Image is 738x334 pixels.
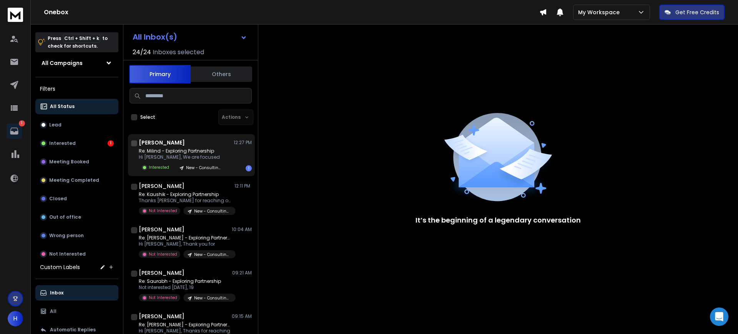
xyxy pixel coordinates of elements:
[149,208,177,214] p: Not Interested
[8,8,23,22] img: logo
[35,209,118,225] button: Out of office
[8,311,23,326] button: H
[139,198,231,204] p: Thanks [PERSON_NAME] for reaching out.
[35,304,118,319] button: All
[149,295,177,301] p: Not Interested
[49,214,81,220] p: Out of office
[50,290,63,296] p: Inbox
[139,241,231,247] p: Hi [PERSON_NAME], Thank you for
[108,140,114,146] div: 1
[50,103,75,110] p: All Status
[139,182,184,190] h1: [PERSON_NAME]
[139,322,231,328] p: Re: [PERSON_NAME] - Exploring Partnership
[35,191,118,206] button: Closed
[35,117,118,133] button: Lead
[139,191,231,198] p: Re: Kaushik - Exploring Partnership
[139,235,231,241] p: Re: [PERSON_NAME] - Exploring Partnership
[19,120,25,126] p: 1
[49,159,89,165] p: Meeting Booked
[234,140,252,146] p: 12:27 PM
[50,327,96,333] p: Automatic Replies
[232,313,252,319] p: 09:15 AM
[149,165,169,170] p: Interested
[149,251,177,257] p: Not Interested
[35,285,118,301] button: Inbox
[35,228,118,243] button: Wrong person
[35,154,118,169] button: Meeting Booked
[49,122,61,128] p: Lead
[416,215,581,226] p: It’s the beginning of a legendary conversation
[139,312,184,320] h1: [PERSON_NAME]
[139,139,185,146] h1: [PERSON_NAME]
[48,35,108,50] p: Press to check for shortcuts.
[246,165,252,171] div: 1
[126,29,253,45] button: All Inbox(s)
[139,278,231,284] p: Re: Saurabh - Exploring Partnership
[42,59,83,67] h1: All Campaigns
[710,307,728,326] div: Open Intercom Messenger
[40,263,80,271] h3: Custom Labels
[63,34,100,43] span: Ctrl + Shift + k
[129,65,191,83] button: Primary
[35,99,118,114] button: All Status
[35,173,118,188] button: Meeting Completed
[133,48,151,57] span: 24 / 24
[35,246,118,262] button: Not Interested
[133,33,177,41] h1: All Inbox(s)
[139,226,184,233] h1: [PERSON_NAME]
[194,208,231,214] p: New - Consulting - Indian - Allurecent
[194,252,231,258] p: New - Consulting - Indian - Allurecent
[194,295,231,301] p: New - Consulting - Indian - Allurecent
[49,140,76,146] p: Interested
[49,196,67,202] p: Closed
[675,8,719,16] p: Get Free Credits
[153,48,204,57] h3: Inboxes selected
[232,270,252,276] p: 09:21 AM
[44,8,539,17] h1: Onebox
[49,251,86,257] p: Not Interested
[659,5,725,20] button: Get Free Credits
[50,308,57,314] p: All
[35,83,118,94] h3: Filters
[35,55,118,71] button: All Campaigns
[578,8,623,16] p: My Workspace
[139,269,184,277] h1: [PERSON_NAME]
[234,183,252,189] p: 12:11 PM
[49,177,99,183] p: Meeting Completed
[186,165,223,171] p: New - Consulting - Indian - Allurecent
[7,123,22,139] a: 1
[139,284,231,291] p: Not interested [DATE], 19
[49,233,84,239] p: Wrong person
[140,114,155,120] label: Select
[232,226,252,233] p: 10:04 AM
[35,136,118,151] button: Interested1
[139,148,228,154] p: Re: Milind - Exploring Partnership
[191,66,252,83] button: Others
[139,328,231,334] p: Hi [PERSON_NAME], Thanks for reaching
[139,154,228,160] p: Hi [PERSON_NAME], We are focused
